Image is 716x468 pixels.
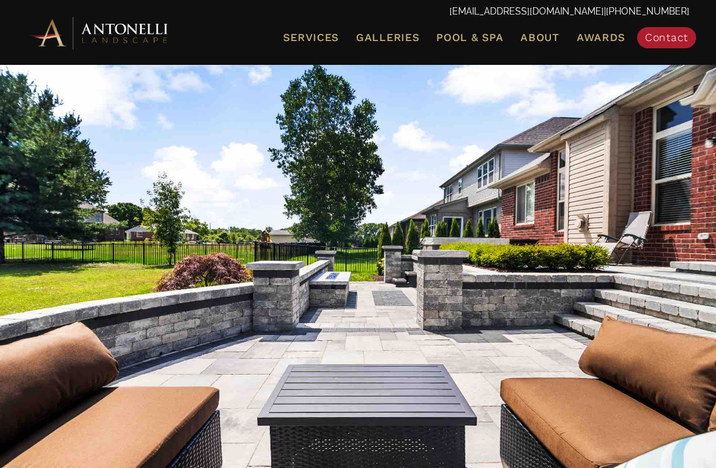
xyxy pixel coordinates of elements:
a: Contact [637,27,696,48]
span: About [520,32,560,43]
span: Pool & Spa [436,31,503,44]
p: | [27,3,689,21]
span: Contact [645,31,688,44]
span: Galleries [356,31,419,44]
a: [EMAIL_ADDRESS][DOMAIN_NAME] [449,6,604,17]
a: Services [278,29,344,46]
a: Pool & Spa [431,29,508,46]
a: Galleries [351,29,424,46]
img: Antonelli Horizontal Logo [27,15,172,51]
span: Services [283,32,339,43]
a: [PHONE_NUMBER] [606,6,689,17]
a: About [515,29,565,46]
a: Awards [571,29,630,46]
span: Awards [577,31,625,44]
